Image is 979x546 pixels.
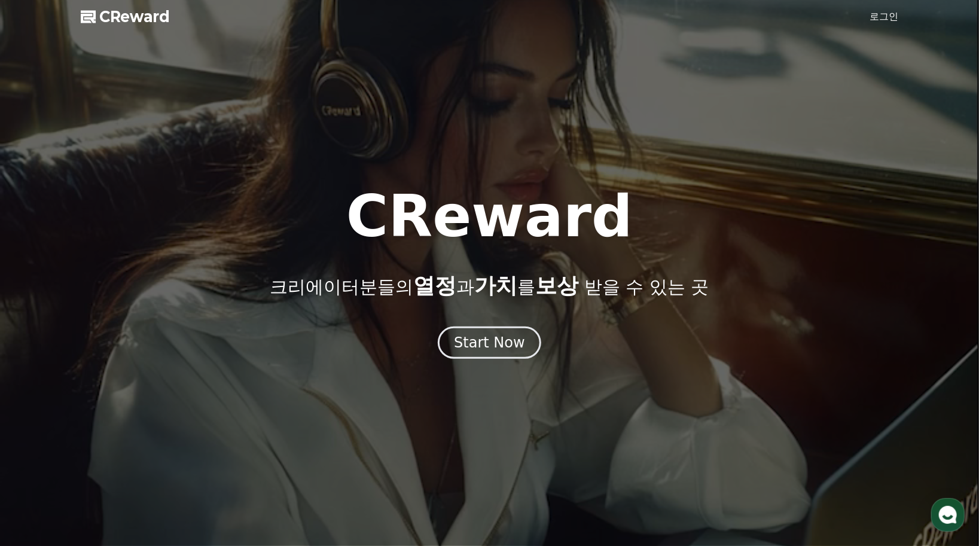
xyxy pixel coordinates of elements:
span: 설정 [185,397,199,407]
a: 홈 [4,379,79,409]
a: 대화 [79,379,154,409]
span: 대화 [109,398,124,407]
span: 보상 [535,273,578,298]
a: 설정 [154,379,230,409]
a: Start Now [438,338,541,350]
h1: CReward [346,188,633,245]
div: Start Now [454,333,525,352]
button: Start Now [438,327,541,359]
a: CReward [81,7,170,26]
span: 홈 [38,397,45,407]
span: 열정 [413,273,456,298]
p: 크리에이터분들의 과 를 받을 수 있는 곳 [270,274,709,298]
a: 로그인 [870,10,899,24]
span: 가치 [474,273,517,298]
span: CReward [100,7,170,26]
